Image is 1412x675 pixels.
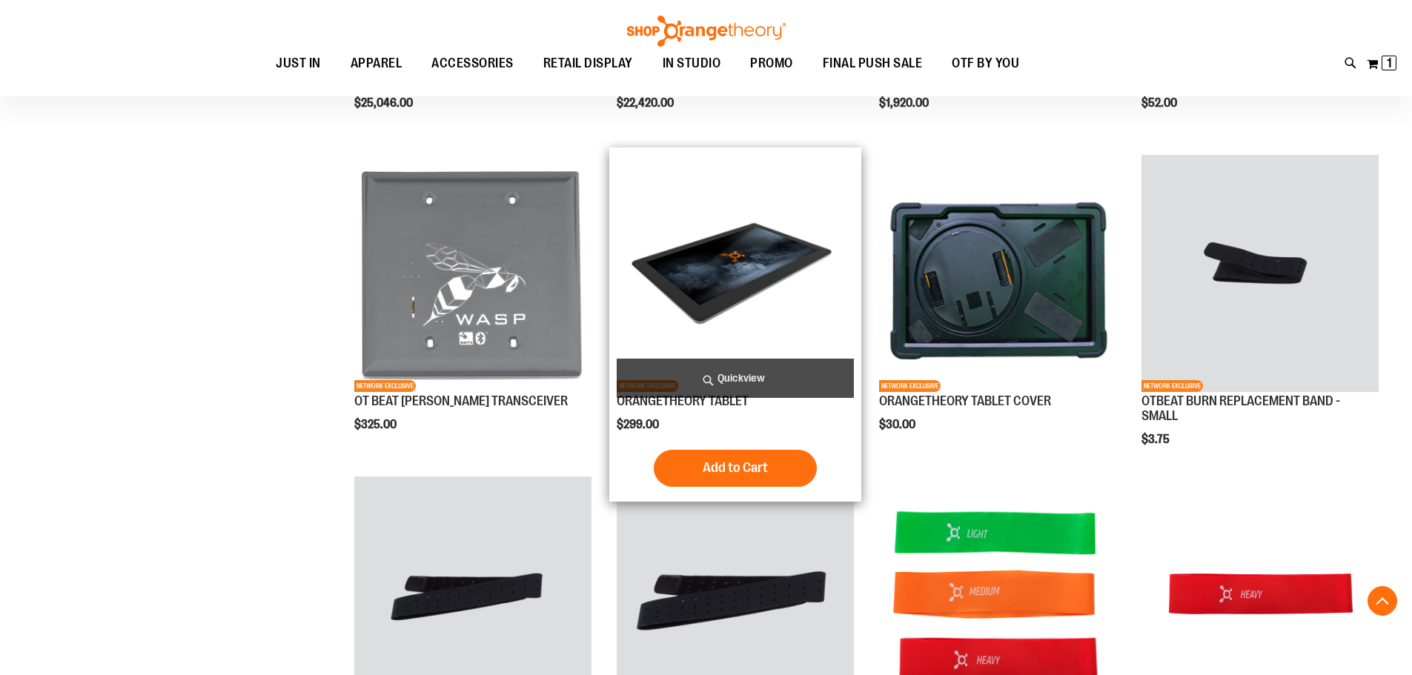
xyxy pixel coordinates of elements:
[617,359,854,398] a: Quickview
[1141,155,1379,392] img: Product image for OTBEAT BURN REPLACEMENT BAND - SMALL
[1368,586,1397,616] button: Back To Top
[735,47,808,81] a: PROMO
[648,47,736,80] a: IN STUDIO
[354,418,399,431] span: $325.00
[952,47,1019,80] span: OTF BY YOU
[543,47,633,80] span: RETAIL DISPLAY
[1141,96,1179,110] span: $52.00
[617,418,661,431] span: $299.00
[354,393,568,408] a: OT BEAT [PERSON_NAME] TRANSCEIVER
[879,96,931,110] span: $1,920.00
[354,155,591,392] img: Product image for OT BEAT POE TRANSCEIVER
[261,47,336,81] a: JUST IN
[431,47,514,80] span: ACCESSORIES
[617,155,854,394] a: Product image for ORANGETHEORY TABLETNETWORK EXCLUSIVE
[276,47,321,80] span: JUST IN
[879,155,1116,394] a: Product image for ORANGETHEORY TABLET COVERNETWORK EXCLUSIVE
[879,418,918,431] span: $30.00
[1141,155,1379,394] a: Product image for OTBEAT BURN REPLACEMENT BAND - SMALLNETWORK EXCLUSIVE
[703,459,768,476] span: Add to Cart
[617,96,676,110] span: $22,420.00
[417,47,528,81] a: ACCESSORIES
[347,147,599,469] div: product
[879,380,941,392] span: NETWORK EXCLUSIVE
[336,47,417,81] a: APPAREL
[354,380,416,392] span: NETWORK EXCLUSIVE
[1141,380,1203,392] span: NETWORK EXCLUSIVE
[609,147,861,502] div: product
[872,147,1124,469] div: product
[528,47,648,81] a: RETAIL DISPLAY
[654,450,817,487] button: Add to Cart
[625,16,788,47] img: Shop Orangetheory
[823,47,923,80] span: FINAL PUSH SALE
[354,155,591,394] a: Product image for OT BEAT POE TRANSCEIVERNETWORK EXCLUSIVE
[663,47,721,80] span: IN STUDIO
[750,47,793,80] span: PROMO
[1134,147,1386,483] div: product
[354,96,415,110] span: $25,046.00
[937,47,1034,81] a: OTF BY YOU
[879,155,1116,392] img: Product image for ORANGETHEORY TABLET COVER
[879,393,1051,408] a: ORANGETHEORY TABLET COVER
[617,155,854,392] img: Product image for ORANGETHEORY TABLET
[1387,56,1392,70] span: 1
[617,393,749,408] a: ORANGETHEORY TABLET
[1141,433,1172,446] span: $3.75
[1141,393,1340,423] a: OTBEAT BURN REPLACEMENT BAND - SMALL
[351,47,402,80] span: APPAREL
[808,47,938,81] a: FINAL PUSH SALE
